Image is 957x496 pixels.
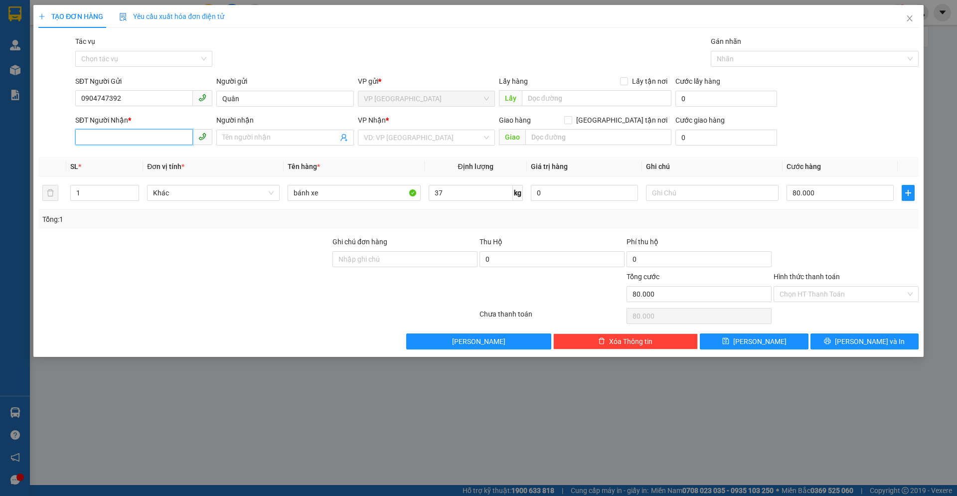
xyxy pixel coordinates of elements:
div: VP gửi [358,76,495,87]
input: Ghi chú đơn hàng [332,251,478,267]
span: user-add [340,134,348,142]
input: Cước giao hàng [675,130,777,146]
button: delete [42,185,58,201]
span: Lấy tận nơi [628,76,671,87]
span: 0968278298 [4,65,49,74]
span: SL [70,163,78,170]
div: SĐT Người Nhận [75,115,212,126]
button: plus [902,185,915,201]
div: SĐT Người Gửi [75,76,212,87]
span: [PERSON_NAME] [733,336,787,347]
span: delete [598,337,605,345]
span: Giao hàng [499,116,531,124]
span: [GEOGRAPHIC_DATA] tận nơi [572,115,671,126]
label: Cước giao hàng [675,116,725,124]
span: [PERSON_NAME] [452,336,505,347]
span: Giá trị hàng [531,163,568,170]
div: Phí thu hộ [627,236,772,251]
span: Tên hàng [288,163,320,170]
label: Hình thức thanh toán [774,273,840,281]
strong: Nhà xe Mỹ Loan [4,4,50,32]
span: kg [513,185,523,201]
div: Chưa thanh toán [478,309,626,326]
input: Dọc đường [525,129,671,145]
span: Xóa Thông tin [609,336,652,347]
span: plus [38,13,45,20]
span: VP Thủ Đức [364,91,489,106]
span: save [722,337,729,345]
span: Đơn vị tính [147,163,184,170]
button: printer[PERSON_NAME] và In [810,333,919,349]
span: 2NJ4HZLN [77,17,123,28]
button: save[PERSON_NAME] [700,333,808,349]
div: Người nhận [216,115,353,126]
span: 33 Bác Ái, P Phước Hội, TX Lagi [4,35,47,63]
span: [PERSON_NAME] và In [835,336,905,347]
input: Ghi Chú [646,185,779,201]
label: Cước lấy hàng [675,77,720,85]
label: Tác vụ [75,37,95,45]
span: TẠO ĐƠN HÀNG [38,12,103,20]
div: Người gửi [216,76,353,87]
span: Tổng cước [627,273,659,281]
span: Lấy hàng [499,77,528,85]
button: Close [896,5,924,33]
span: Yêu cầu xuất hóa đơn điện tử [119,12,224,20]
div: Tổng: 1 [42,214,369,225]
input: Dọc đường [522,90,671,106]
span: VP Nhận [358,116,386,124]
span: Thu Hộ [479,238,502,246]
span: Cước hàng [787,163,821,170]
button: [PERSON_NAME] [406,333,551,349]
span: printer [824,337,831,345]
button: deleteXóa Thông tin [553,333,698,349]
img: icon [119,13,127,21]
span: plus [902,189,914,197]
input: 0 [531,185,638,201]
span: Khác [153,185,274,200]
span: Định lượng [458,163,493,170]
span: phone [198,133,206,141]
span: Giao [499,129,525,145]
label: Ghi chú đơn hàng [332,238,387,246]
input: Cước lấy hàng [675,91,777,107]
input: VD: Bàn, Ghế [288,185,420,201]
span: close [906,14,914,22]
span: Lấy [499,90,522,106]
label: Gán nhãn [711,37,741,45]
span: phone [198,94,206,102]
th: Ghi chú [642,157,783,176]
